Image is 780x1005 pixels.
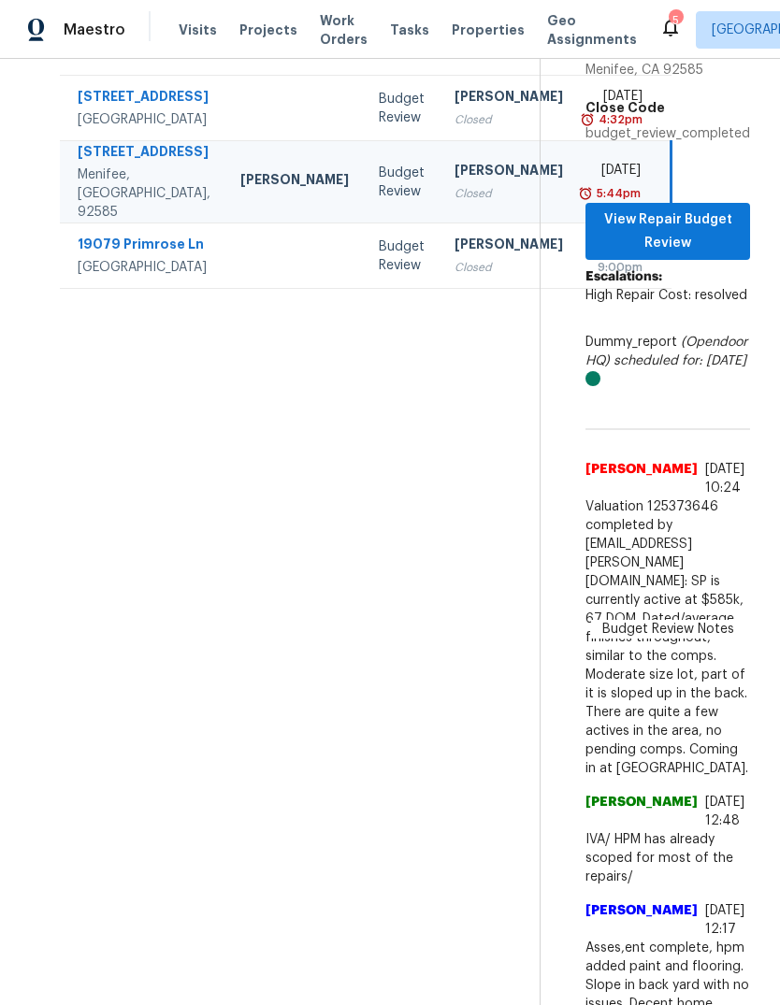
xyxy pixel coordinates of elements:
[705,904,744,936] span: [DATE] 12:17
[585,830,750,886] span: IVA/ HPM has already scoped for most of the repairs/
[78,87,210,110] div: [STREET_ADDRESS]
[78,235,210,258] div: 19079 Primrose Ln
[585,793,698,830] span: [PERSON_NAME]
[455,184,563,203] div: Closed
[585,98,750,117] h5: Close Code
[705,796,744,827] span: [DATE] 12:48
[455,235,563,258] div: [PERSON_NAME]
[78,142,210,165] div: [STREET_ADDRESS]
[455,258,563,277] div: Closed
[78,165,210,222] div: Menifee, [GEOGRAPHIC_DATA], 92585
[585,497,750,778] span: Valuation 125373646 completed by [EMAIL_ADDRESS][PERSON_NAME][DOMAIN_NAME]: SP is currently activ...
[455,161,563,184] div: [PERSON_NAME]
[585,270,662,283] b: Escalations:
[585,460,698,497] span: [PERSON_NAME]
[78,110,210,129] div: [GEOGRAPHIC_DATA]
[585,124,750,143] div: budget_review_completed
[585,203,750,260] button: View Repair Budget Review
[547,11,637,49] span: Geo Assignments
[585,333,750,389] div: Dummy_report
[585,61,750,79] div: Menifee, CA 92585
[669,11,682,30] div: 5
[614,354,746,367] i: scheduled for: [DATE]
[78,258,210,277] div: [GEOGRAPHIC_DATA]
[455,110,563,129] div: Closed
[600,208,735,254] span: View Repair Budget Review
[390,23,429,36] span: Tasks
[379,90,425,127] div: Budget Review
[585,901,698,939] span: [PERSON_NAME]
[240,170,349,194] div: [PERSON_NAME]
[379,164,425,201] div: Budget Review
[320,11,368,49] span: Work Orders
[64,21,125,39] span: Maestro
[179,21,217,39] span: Visits
[239,21,297,39] span: Projects
[455,87,563,110] div: [PERSON_NAME]
[452,21,525,39] span: Properties
[591,620,745,639] span: Budget Review Notes
[379,237,425,275] div: Budget Review
[585,289,747,302] span: High Repair Cost: resolved
[705,463,744,495] span: [DATE] 10:24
